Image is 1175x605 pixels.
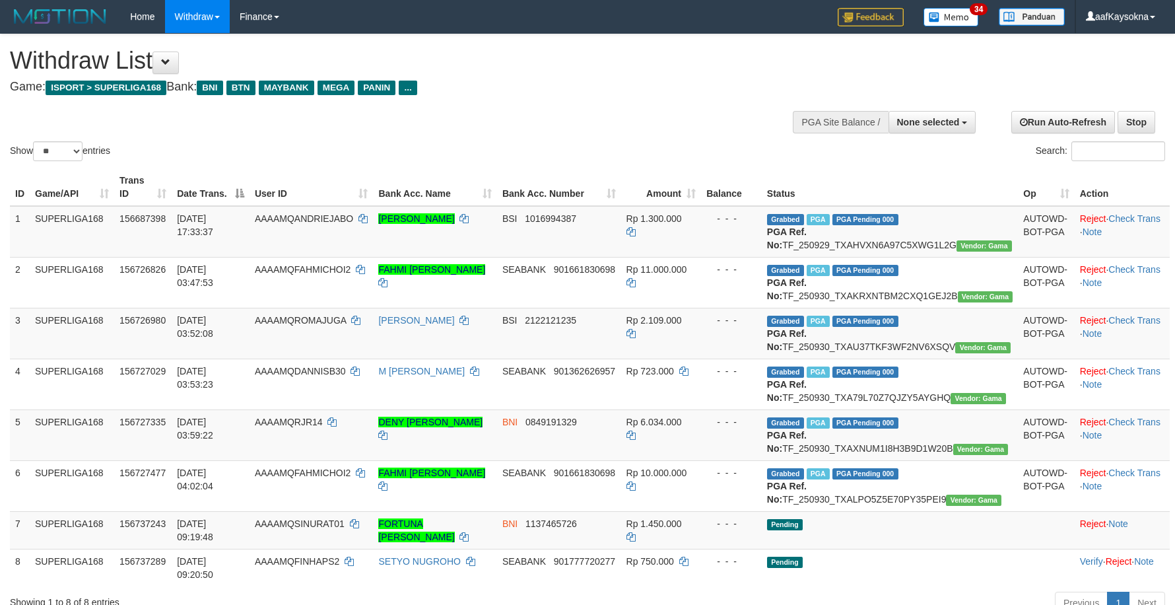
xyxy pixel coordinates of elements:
a: M [PERSON_NAME] [378,366,465,376]
span: Marked by aafandaneth [807,367,830,378]
span: Marked by aafromsomean [807,316,830,327]
td: 8 [10,549,30,587]
td: AUTOWD-BOT-PGA [1018,359,1074,409]
span: Grabbed [767,367,804,378]
span: PGA Pending [832,367,898,378]
div: - - - [706,517,756,530]
span: PGA Pending [832,316,898,327]
span: Rp 723.000 [626,366,674,376]
span: [DATE] 17:33:37 [177,213,213,237]
b: PGA Ref. No: [767,430,807,454]
span: AAAAMQFAHMICHOI2 [255,264,351,275]
span: AAAAMQRJR14 [255,417,323,427]
td: TF_250930_TXAXNUM1I8H3B9D1W20B [762,409,1018,460]
th: Date Trans.: activate to sort column descending [172,168,250,206]
a: Reject [1080,264,1106,275]
a: Reject [1080,213,1106,224]
td: SUPERLIGA168 [30,206,114,258]
span: Rp 11.000.000 [626,264,687,275]
th: Amount: activate to sort column ascending [621,168,701,206]
th: Game/API: activate to sort column ascending [30,168,114,206]
td: · · [1075,549,1170,587]
span: AAAAMQFINHAPS2 [255,556,339,567]
span: 156687398 [119,213,166,224]
span: Rp 1.450.000 [626,518,682,529]
div: - - - [706,263,756,276]
th: ID [10,168,30,206]
a: Run Auto-Refresh [1011,111,1115,133]
span: Copy 901362626957 to clipboard [554,366,615,376]
span: Rp 1.300.000 [626,213,682,224]
span: Grabbed [767,265,804,276]
span: Marked by aafsoycanthlai [807,214,830,225]
td: AUTOWD-BOT-PGA [1018,409,1074,460]
a: Reject [1080,315,1106,326]
span: PGA Pending [832,417,898,429]
th: User ID: activate to sort column ascending [250,168,374,206]
img: Button%20Memo.svg [923,8,979,26]
td: SUPERLIGA168 [30,257,114,308]
span: [DATE] 03:59:22 [177,417,213,441]
span: Pending [767,519,803,530]
a: Check Trans [1108,315,1160,326]
span: AAAAMQANDRIEJABO [255,213,353,224]
a: Check Trans [1108,366,1160,376]
input: Search: [1071,141,1165,161]
div: - - - [706,365,756,378]
th: Balance [701,168,762,206]
span: Grabbed [767,316,804,327]
td: SUPERLIGA168 [30,359,114,409]
a: Stop [1118,111,1155,133]
th: Op: activate to sort column ascending [1018,168,1074,206]
a: Note [1083,379,1102,390]
b: PGA Ref. No: [767,481,807,505]
td: · · [1075,460,1170,511]
td: · · [1075,257,1170,308]
span: Rp 2.109.000 [626,315,682,326]
span: ... [399,81,417,95]
span: BNI [502,518,518,529]
a: Note [1108,518,1128,529]
span: ISPORT > SUPERLIGA168 [46,81,166,95]
span: Marked by aafnonsreyleab [807,417,830,429]
span: Copy 2122121235 to clipboard [525,315,576,326]
span: PGA Pending [832,468,898,480]
span: PGA Pending [832,214,898,225]
h1: Withdraw List [10,48,770,74]
a: Check Trans [1108,213,1160,224]
td: 2 [10,257,30,308]
span: BTN [226,81,255,95]
a: Note [1083,277,1102,288]
span: AAAAMQSINURAT01 [255,518,345,529]
span: 34 [970,3,988,15]
td: · · [1075,206,1170,258]
a: FAHMI [PERSON_NAME] [378,468,485,478]
a: Reject [1080,366,1106,376]
span: Vendor URL: https://trx31.1velocity.biz [953,444,1009,455]
span: BSI [502,315,518,326]
td: SUPERLIGA168 [30,308,114,359]
th: Status [762,168,1018,206]
span: 156726980 [119,315,166,326]
span: Marked by aafandaneth [807,265,830,276]
span: Vendor URL: https://trx31.1velocity.biz [957,240,1012,252]
a: Reject [1106,556,1132,567]
span: BNI [197,81,222,95]
a: Reject [1080,468,1106,478]
a: Check Trans [1108,468,1160,478]
span: Marked by aafandaneth [807,468,830,480]
div: - - - [706,555,756,568]
span: Copy 1016994387 to clipboard [525,213,576,224]
span: SEABANK [502,366,546,376]
td: · [1075,511,1170,549]
span: 156726826 [119,264,166,275]
span: Copy 1137465726 to clipboard [525,518,577,529]
img: MOTION_logo.png [10,7,110,26]
td: TF_250930_TXALPO5Z5E70PY35PEI9 [762,460,1018,511]
a: [PERSON_NAME] [378,213,454,224]
a: Verify [1080,556,1103,567]
span: SEABANK [502,468,546,478]
td: 3 [10,308,30,359]
span: Rp 10.000.000 [626,468,687,478]
span: 156727477 [119,468,166,478]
